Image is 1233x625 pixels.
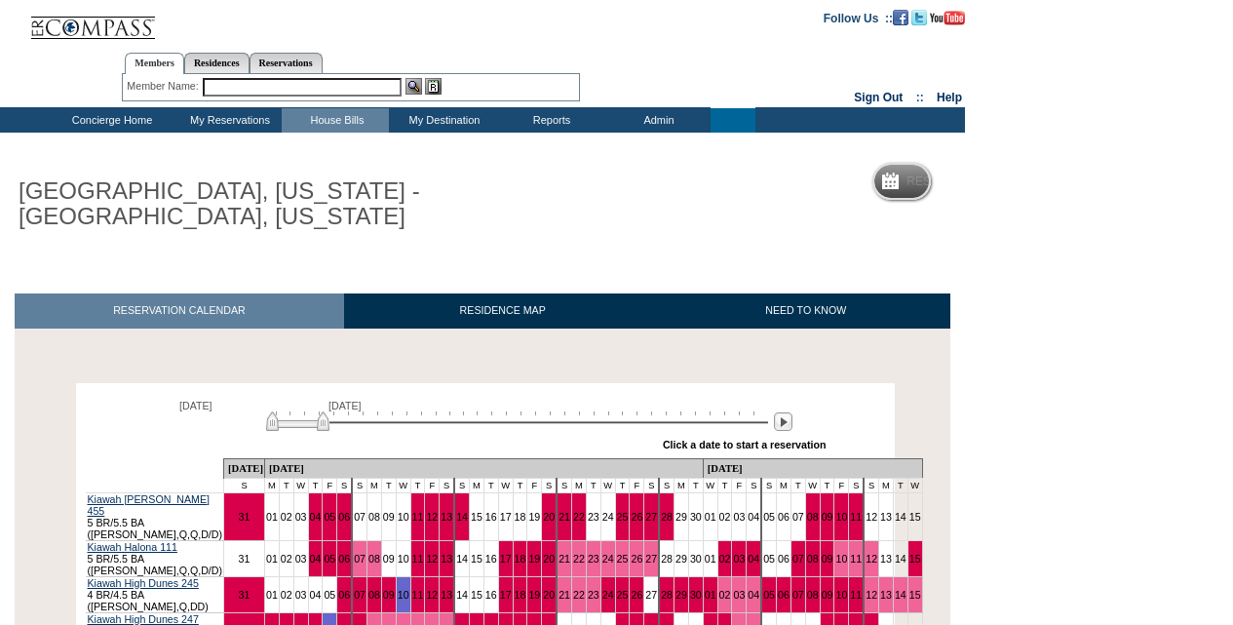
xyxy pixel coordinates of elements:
[279,540,293,576] td: 02
[572,478,587,492] td: M
[440,478,454,492] td: S
[822,511,833,523] a: 09
[761,540,776,576] td: 05
[513,492,527,540] td: 18
[822,553,833,565] a: 09
[895,589,906,601] a: 14
[705,589,716,601] a: 01
[824,10,893,25] td: Follow Us ::
[879,540,894,576] td: 13
[496,108,603,133] td: Reports
[528,589,540,601] a: 19
[834,478,849,492] td: F
[412,589,424,601] a: 11
[483,478,498,492] td: T
[807,553,819,565] a: 08
[279,576,293,612] td: 02
[631,511,642,523] a: 26
[425,78,442,95] img: Reservations
[338,589,350,601] a: 06
[835,553,847,565] a: 10
[293,492,308,540] td: 03
[441,589,452,601] a: 13
[308,478,323,492] td: T
[381,540,396,576] td: 09
[389,108,496,133] td: My Destination
[470,492,484,540] td: 15
[703,478,717,492] td: W
[368,589,380,601] a: 08
[293,478,308,492] td: W
[425,478,440,492] td: F
[600,492,615,540] td: 24
[88,613,199,625] a: Kiawah High Dunes 247
[559,553,570,565] a: 21
[410,478,425,492] td: T
[398,589,409,601] a: 10
[352,478,366,492] td: S
[542,478,557,492] td: S
[46,108,174,133] td: Concierge Home
[748,553,759,565] a: 04
[366,478,381,492] td: M
[644,478,659,492] td: S
[498,478,513,492] td: W
[864,478,878,492] td: S
[850,553,862,565] a: 11
[906,176,1056,188] h5: Reservation Calendar
[849,478,864,492] td: S
[850,589,862,601] a: 11
[732,492,747,540] td: 03
[441,553,452,565] a: 13
[761,478,776,492] td: S
[426,553,438,565] a: 12
[383,589,395,601] a: 09
[324,511,335,523] a: 05
[719,589,731,601] a: 02
[224,540,265,576] td: 31
[911,10,927,25] img: Follow us on Twitter
[412,511,424,523] a: 11
[703,540,717,576] td: 01
[790,478,805,492] td: T
[396,540,410,576] td: 10
[86,576,224,612] td: 4 BR/4.5 BA ([PERSON_NAME],Q,DD)
[688,540,703,576] td: 30
[893,11,908,22] a: Become our fan on Facebook
[224,478,265,492] td: S
[515,553,526,565] a: 18
[264,492,279,540] td: 01
[366,492,381,540] td: 08
[602,553,614,565] a: 24
[483,540,498,576] td: 16
[615,478,630,492] td: T
[617,511,629,523] a: 25
[344,293,662,328] a: RESIDENCE MAP
[630,478,644,492] td: F
[279,492,293,540] td: 02
[930,11,965,22] a: Subscribe to our YouTube Channel
[88,541,177,553] a: Kiawah Halona 111
[835,589,847,601] a: 10
[675,589,687,601] a: 29
[86,492,224,540] td: 5 BR/5.5 BA ([PERSON_NAME],Q,Q,D/D)
[426,589,438,601] a: 12
[674,492,689,540] td: 29
[324,553,335,565] a: 05
[323,576,337,612] td: 05
[328,400,362,411] span: [DATE]
[820,478,834,492] td: T
[907,492,922,540] td: 15
[733,553,745,565] a: 03
[733,589,745,601] a: 03
[470,478,484,492] td: M
[688,492,703,540] td: 30
[15,293,344,328] a: RESERVATION CALENDAR
[500,553,512,565] a: 17
[337,478,352,492] td: S
[179,400,212,411] span: [DATE]
[338,511,350,523] a: 06
[224,458,265,478] td: [DATE]
[719,553,731,565] a: 02
[644,576,659,612] td: 27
